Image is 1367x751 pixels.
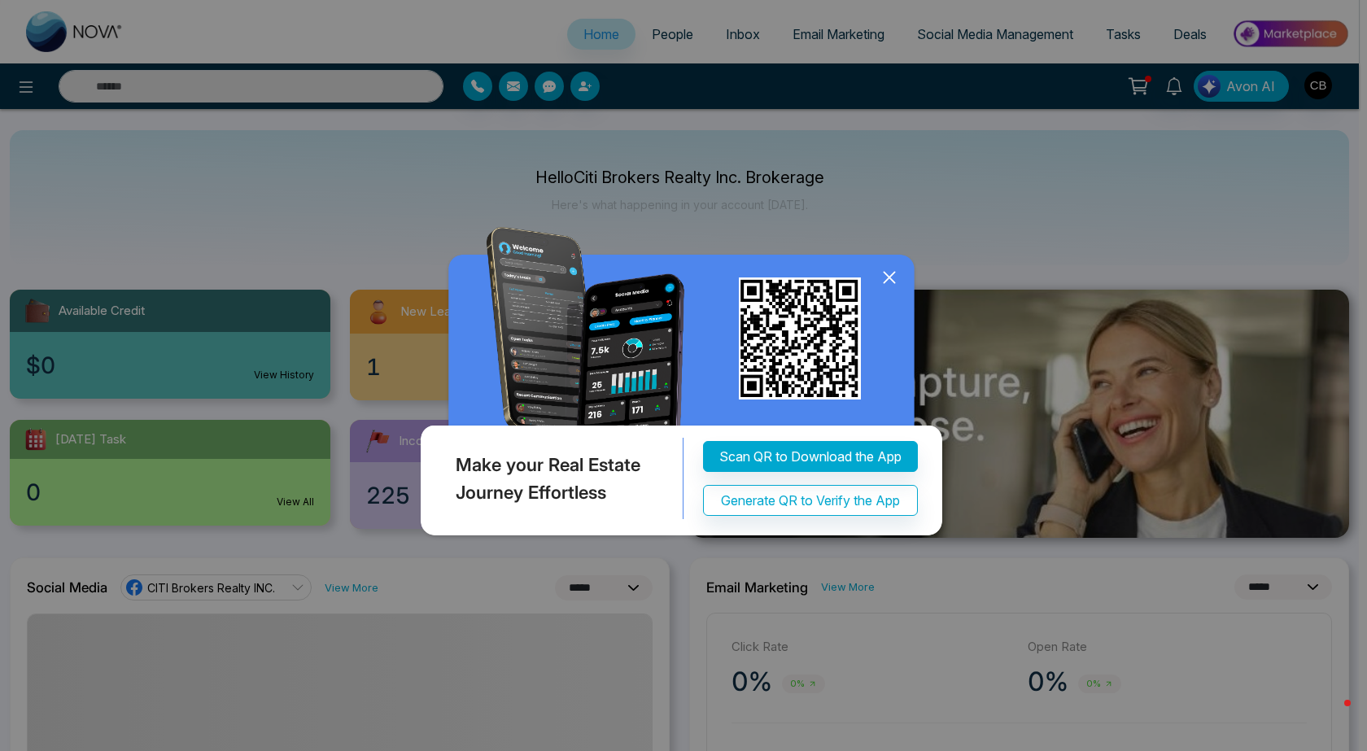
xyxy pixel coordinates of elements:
iframe: Intercom live chat [1312,696,1351,735]
button: Generate QR to Verify the App [703,485,918,516]
button: Scan QR to Download the App [703,441,918,472]
img: qr_for_download_app.png [739,277,861,400]
img: QRModal [417,227,950,544]
div: Make your Real Estate Journey Effortless [417,438,683,519]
